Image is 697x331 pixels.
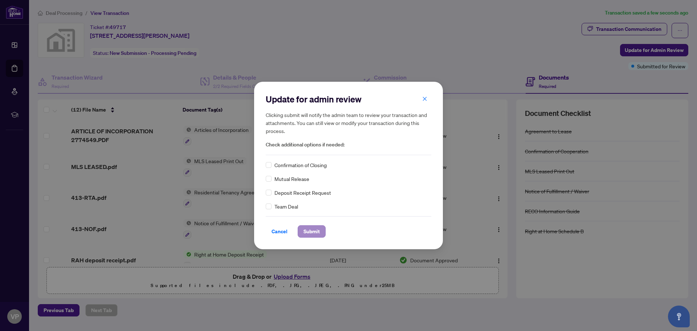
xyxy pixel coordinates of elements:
span: Submit [303,226,320,237]
span: Team Deal [274,202,298,210]
button: Submit [298,225,326,238]
h2: Update for admin review [266,93,431,105]
button: Cancel [266,225,293,238]
span: Confirmation of Closing [274,161,327,169]
span: Deposit Receipt Request [274,189,331,197]
span: Check additional options if needed: [266,141,431,149]
span: Cancel [272,226,288,237]
span: close [422,96,427,101]
button: Open asap [668,306,690,327]
span: Mutual Release [274,175,309,183]
h5: Clicking submit will notify the admin team to review your transaction and attachments. You can st... [266,111,431,135]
